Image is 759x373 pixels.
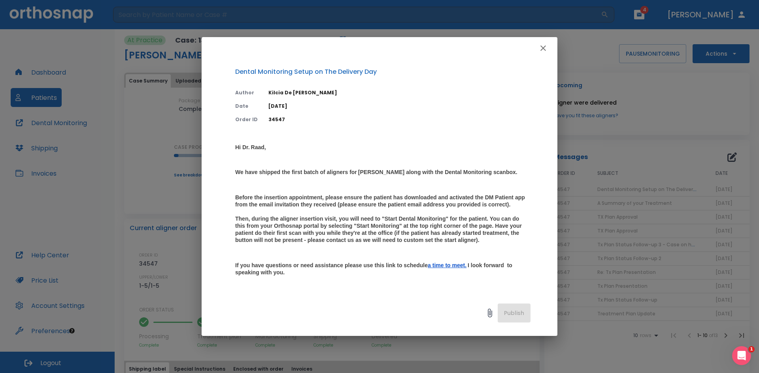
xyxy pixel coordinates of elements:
[268,89,531,96] p: Kilcia De [PERSON_NAME]
[235,67,531,77] p: Dental Monitoring Setup on The Delivery Day
[235,103,259,110] p: Date
[358,169,517,175] strong: [PERSON_NAME] along with the Dental Monitoring scanbox.
[235,169,357,175] strong: We have shipped the first batch of aligners for
[428,261,466,269] a: a time to meet.
[235,116,259,123] p: Order ID
[251,144,266,150] strong: Raad,
[748,346,755,352] span: 1
[268,103,531,110] p: [DATE]
[235,262,428,268] strong: If you have questions or need assistance please use this link to schedule
[235,262,514,276] strong: I look forward to speaking with you.
[235,144,250,150] strong: Hi Dr.
[235,194,527,243] strong: Before the insertion appointment, please ensure the patient has downloaded and activated the DM P...
[732,346,751,365] iframe: Intercom live chat
[235,89,259,96] p: Author
[268,116,531,123] p: 34547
